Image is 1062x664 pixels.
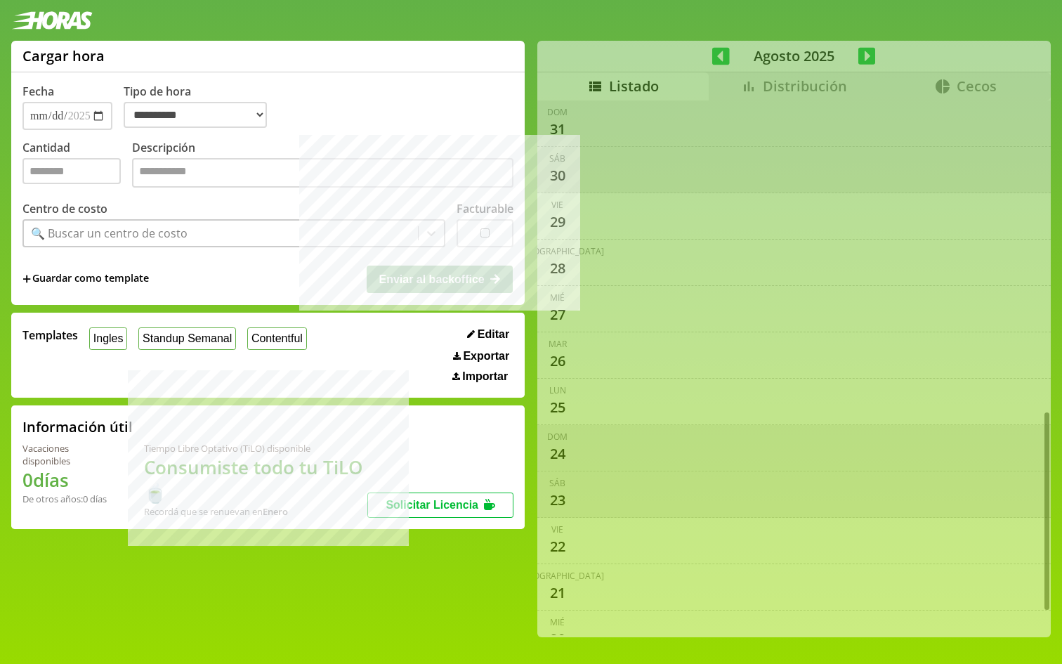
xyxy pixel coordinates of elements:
div: Tiempo Libre Optativo (TiLO) disponible [144,442,368,455]
div: Vacaciones disponibles [22,442,110,467]
label: Tipo de hora [124,84,278,130]
span: Importar [462,370,508,383]
button: Standup Semanal [138,327,236,349]
div: De otros años: 0 días [22,493,110,505]
div: 🔍 Buscar un centro de costo [31,226,188,241]
button: Exportar [449,349,513,363]
span: + [22,271,31,287]
button: Solicitar Licencia [367,493,513,518]
button: Contentful [247,327,307,349]
label: Cantidad [22,140,132,191]
b: Enero [263,505,288,518]
button: Editar [463,327,513,341]
label: Facturable [457,201,513,216]
h1: 0 días [22,467,110,493]
textarea: Descripción [132,158,513,188]
label: Descripción [132,140,513,191]
span: Editar [478,328,509,341]
button: Ingles [89,327,127,349]
div: Recordá que se renuevan en [144,505,368,518]
span: Solicitar Licencia [386,499,478,511]
select: Tipo de hora [124,102,267,128]
input: Cantidad [22,158,121,184]
span: Templates [22,327,78,343]
label: Centro de costo [22,201,107,216]
h1: Consumiste todo tu TiLO 🍵 [144,455,368,505]
span: Exportar [463,350,509,363]
h2: Información útil [22,417,133,436]
img: logotipo [11,11,93,30]
h1: Cargar hora [22,46,105,65]
span: +Guardar como template [22,271,149,287]
label: Fecha [22,84,54,99]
